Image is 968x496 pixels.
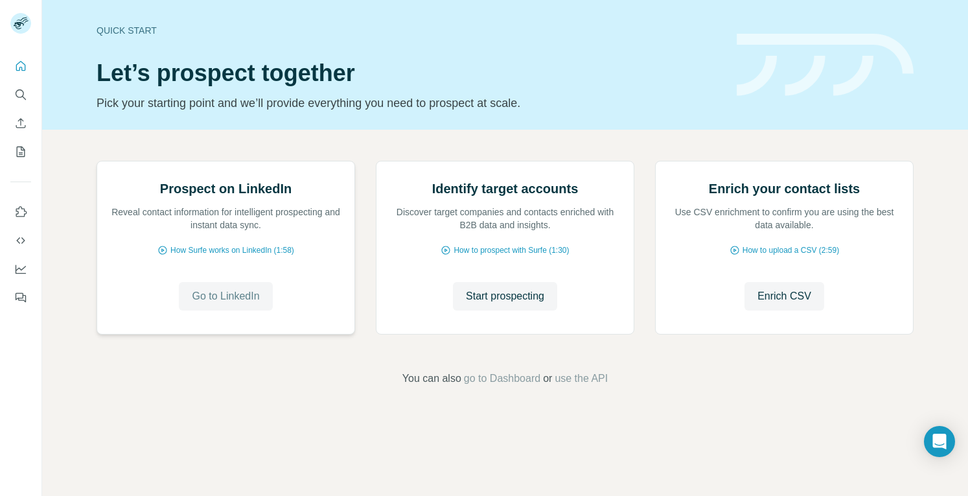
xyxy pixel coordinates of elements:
span: Enrich CSV [757,289,811,304]
p: Reveal contact information for intelligent prospecting and instant data sync. [110,206,341,231]
button: Feedback [10,286,31,309]
span: How to prospect with Surfe (1:30) [454,244,569,256]
button: Use Surfe on LinkedIn [10,200,31,224]
h1: Let’s prospect together [97,60,721,86]
button: My lists [10,140,31,163]
p: Use CSV enrichment to confirm you are using the best data available. [669,206,900,231]
button: Dashboard [10,257,31,281]
span: Start prospecting [466,289,544,304]
span: How to upload a CSV (2:59) [743,244,839,256]
button: Use Surfe API [10,229,31,252]
span: You can also [402,371,461,386]
button: Quick start [10,54,31,78]
h2: Enrich your contact lists [709,180,860,198]
p: Discover target companies and contacts enriched with B2B data and insights. [389,206,621,231]
span: Go to LinkedIn [192,289,259,304]
button: Enrich CSV [10,112,31,135]
button: Go to LinkedIn [179,282,272,311]
h2: Prospect on LinkedIn [160,180,292,198]
p: Pick your starting point and we’ll provide everything you need to prospect at scale. [97,94,721,112]
button: use the API [555,371,608,386]
div: Open Intercom Messenger [924,426,955,457]
button: Search [10,83,31,106]
span: How Surfe works on LinkedIn (1:58) [170,244,294,256]
h2: Identify target accounts [432,180,579,198]
span: or [543,371,552,386]
button: Enrich CSV [744,282,824,311]
div: Quick start [97,24,721,37]
button: Start prospecting [453,282,557,311]
button: go to Dashboard [464,371,540,386]
img: banner [737,34,914,97]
